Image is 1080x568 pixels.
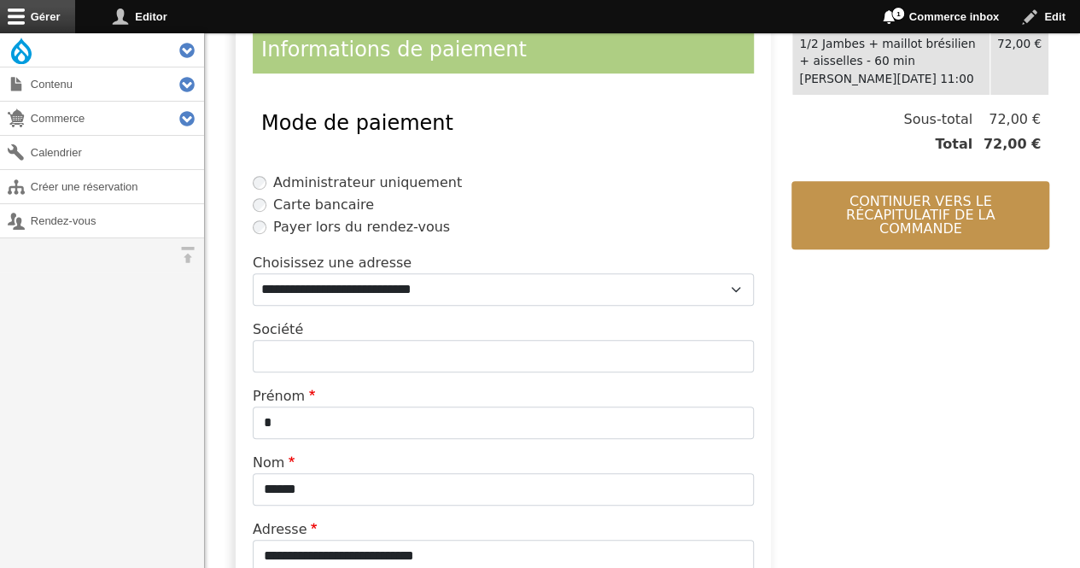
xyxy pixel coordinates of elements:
label: Choisissez une adresse [253,253,412,273]
button: Orientation horizontale [171,238,204,272]
span: Informations de paiement [261,38,527,61]
span: 1 [891,7,905,20]
label: Adresse [253,519,321,540]
span: Total [935,134,972,155]
span: 72,00 € [972,134,1041,155]
label: Nom [253,453,299,473]
label: Société [253,319,303,340]
label: Administrateur uniquement [273,173,462,193]
time: [PERSON_NAME][DATE] 11:00 [799,72,973,85]
label: Carte bancaire [273,195,374,215]
td: 72,00 € [990,27,1048,95]
span: Mode de paiement [261,111,453,135]
span: 72,00 € [972,109,1041,130]
div: 1/2 Jambes + maillot brésilien + aisselles - 60 min [799,35,982,70]
label: Payer lors du rendez-vous [273,217,450,237]
span: Sous-total [903,109,972,130]
label: Prénom [253,386,319,407]
button: Continuer vers le récapitulatif de la commande [791,181,1049,249]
